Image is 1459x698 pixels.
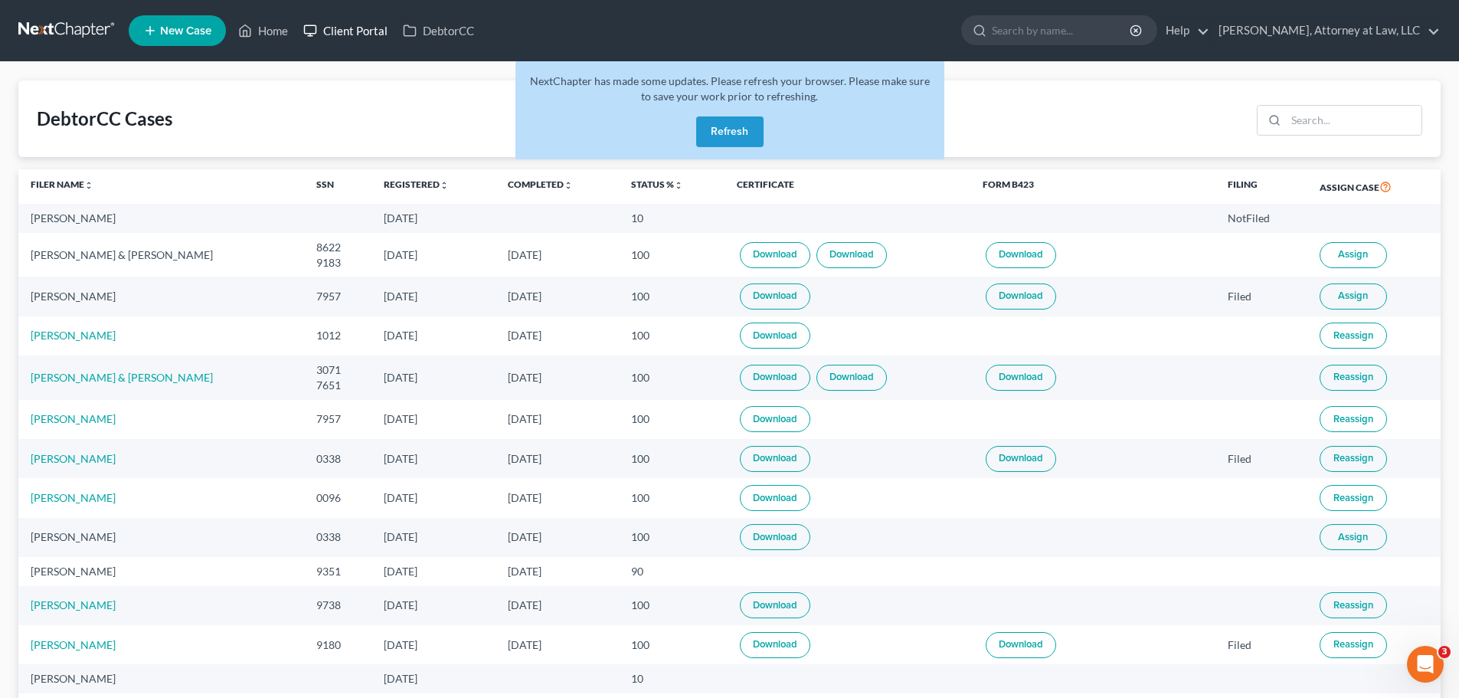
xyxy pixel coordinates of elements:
button: Reassign [1320,632,1387,658]
td: 90 [619,557,725,585]
a: Download [740,406,810,432]
td: [DATE] [371,204,496,232]
button: Assign [1320,283,1387,310]
i: unfold_more [674,181,683,190]
td: [DATE] [371,625,496,664]
td: 100 [619,316,725,356]
td: 100 [619,277,725,316]
td: [DATE] [496,277,620,316]
a: [PERSON_NAME], Attorney at Law, LLC [1211,17,1440,44]
span: Reassign [1333,599,1373,611]
button: Reassign [1320,446,1387,472]
td: [DATE] [496,586,620,625]
span: Reassign [1333,329,1373,342]
a: [PERSON_NAME] [31,329,116,342]
td: 10 [619,664,725,693]
a: Client Portal [296,17,395,44]
a: Download [740,524,810,550]
td: [DATE] [371,400,496,439]
td: 100 [619,356,725,399]
a: Download [816,242,887,268]
th: Form B423 [970,169,1215,205]
th: Assign Case [1307,169,1441,205]
td: [DATE] [371,518,496,557]
a: Home [231,17,296,44]
div: 3071 [316,362,359,378]
td: [DATE] [496,439,620,478]
a: Download [740,592,810,618]
div: 7651 [316,378,359,393]
td: [DATE] [371,233,496,277]
div: 9738 [316,598,359,613]
td: [DATE] [371,586,496,625]
a: [PERSON_NAME] [31,491,116,504]
td: 10 [619,204,725,232]
td: 100 [619,233,725,277]
td: [DATE] [371,277,496,316]
a: Help [1158,17,1209,44]
td: [DATE] [496,557,620,585]
button: Reassign [1320,365,1387,391]
td: [DATE] [371,356,496,399]
a: Download [740,242,810,268]
a: Download [740,283,810,310]
input: Search... [1286,106,1421,135]
a: [PERSON_NAME] [31,452,116,465]
span: Reassign [1333,638,1373,650]
td: 100 [619,478,725,517]
td: [DATE] [371,557,496,585]
i: unfold_more [84,181,93,190]
div: 8622 [316,240,359,255]
span: Reassign [1333,413,1373,425]
a: Download [740,323,810,349]
a: [PERSON_NAME] [31,638,116,651]
div: 7957 [316,411,359,427]
th: Filing [1215,169,1307,205]
div: [PERSON_NAME] [31,671,292,687]
div: 0096 [316,490,359,506]
td: 100 [619,625,725,664]
a: Download [986,365,1056,391]
a: Download [740,365,810,391]
a: Download [986,242,1056,268]
div: 9351 [316,564,359,579]
span: NextChapter has made some updates. Please refresh your browser. Please make sure to save your wor... [530,74,930,103]
th: SSN [304,169,371,205]
div: [PERSON_NAME] & [PERSON_NAME] [31,247,292,263]
td: [DATE] [496,478,620,517]
a: Download [986,632,1056,658]
div: 0338 [316,529,359,545]
div: 9180 [316,637,359,653]
td: [DATE] [371,478,496,517]
div: 1012 [316,328,359,343]
td: 100 [619,518,725,557]
span: Assign [1338,531,1368,543]
a: [PERSON_NAME] [31,412,116,425]
a: Download [986,446,1056,472]
td: 100 [619,439,725,478]
a: DebtorCC [395,17,482,44]
td: [DATE] [496,356,620,399]
div: NotFiled [1228,211,1295,226]
div: 9183 [316,255,359,270]
a: Download [740,485,810,511]
button: Reassign [1320,406,1387,432]
td: [DATE] [371,316,496,356]
div: 7957 [316,289,359,304]
span: Reassign [1333,452,1373,464]
th: Certificate [725,169,970,205]
td: [DATE] [496,625,620,664]
iframe: Intercom live chat [1407,646,1444,683]
td: [DATE] [496,233,620,277]
a: Filer Nameunfold_more [31,179,93,190]
span: Assign [1338,290,1368,302]
i: unfold_more [440,181,449,190]
td: [DATE] [371,439,496,478]
a: Download [816,365,887,391]
span: Reassign [1333,371,1373,383]
button: Reassign [1320,485,1387,511]
td: [DATE] [496,518,620,557]
td: [DATE] [496,316,620,356]
a: Status %unfold_more [631,179,683,190]
td: 100 [619,586,725,625]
